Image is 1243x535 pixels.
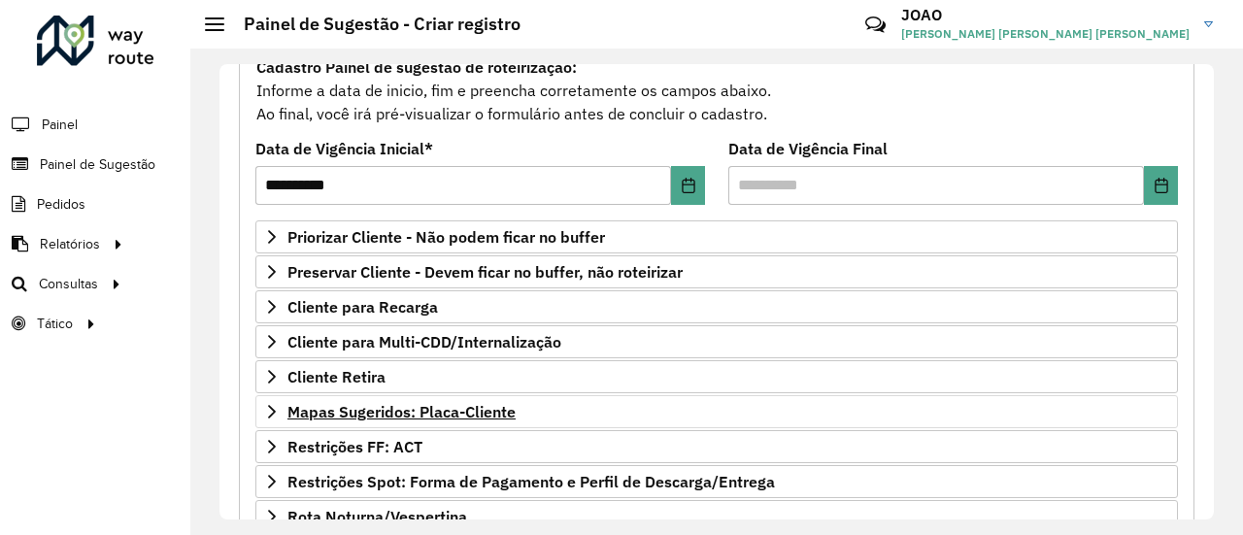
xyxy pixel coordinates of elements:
[255,54,1178,126] div: Informe a data de inicio, fim e preencha corretamente os campos abaixo. Ao final, você irá pré-vi...
[287,439,422,454] span: Restrições FF: ACT
[37,314,73,334] span: Tático
[901,6,1190,24] h3: JOAO
[224,14,521,35] h2: Painel de Sugestão - Criar registro
[728,137,888,160] label: Data de Vigência Final
[256,57,577,77] strong: Cadastro Painel de sugestão de roteirização:
[671,166,705,205] button: Choose Date
[255,360,1178,393] a: Cliente Retira
[287,474,775,489] span: Restrições Spot: Forma de Pagamento e Perfil de Descarga/Entrega
[40,234,100,254] span: Relatórios
[287,404,516,419] span: Mapas Sugeridos: Placa-Cliente
[42,115,78,135] span: Painel
[255,465,1178,498] a: Restrições Spot: Forma de Pagamento e Perfil de Descarga/Entrega
[255,430,1178,463] a: Restrições FF: ACT
[255,220,1178,253] a: Priorizar Cliente - Não podem ficar no buffer
[901,25,1190,43] span: [PERSON_NAME] [PERSON_NAME] [PERSON_NAME]
[287,509,467,524] span: Rota Noturna/Vespertina
[37,194,85,215] span: Pedidos
[287,334,561,350] span: Cliente para Multi-CDD/Internalização
[255,500,1178,533] a: Rota Noturna/Vespertina
[287,264,683,280] span: Preservar Cliente - Devem ficar no buffer, não roteirizar
[255,290,1178,323] a: Cliente para Recarga
[255,325,1178,358] a: Cliente para Multi-CDD/Internalização
[255,395,1178,428] a: Mapas Sugeridos: Placa-Cliente
[39,274,98,294] span: Consultas
[287,369,386,385] span: Cliente Retira
[255,137,433,160] label: Data de Vigência Inicial
[1144,166,1178,205] button: Choose Date
[287,229,605,245] span: Priorizar Cliente - Não podem ficar no buffer
[287,299,438,315] span: Cliente para Recarga
[255,255,1178,288] a: Preservar Cliente - Devem ficar no buffer, não roteirizar
[855,4,896,46] a: Contato Rápido
[40,154,155,175] span: Painel de Sugestão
